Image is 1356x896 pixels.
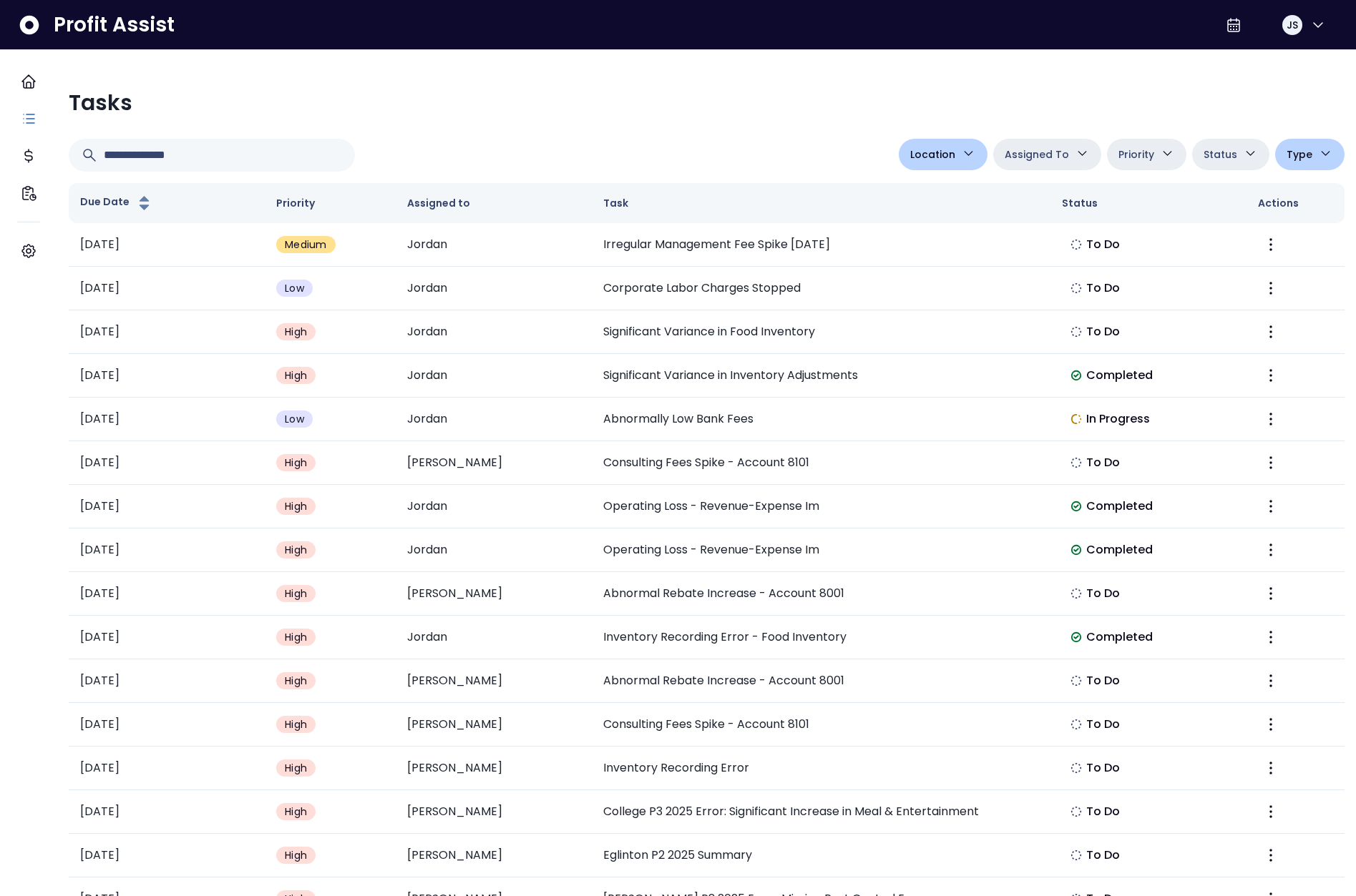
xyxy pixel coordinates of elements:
span: High [285,499,307,513]
svg: Search icon [81,147,98,164]
button: More [1258,755,1284,781]
span: Completed [1086,541,1153,558]
td: [DATE] [69,354,265,398]
td: [DATE] [69,223,265,267]
img: todo [1070,719,1082,730]
img: todo [1070,239,1082,250]
img: completed [1070,544,1082,556]
button: More [1258,319,1284,345]
td: [DATE] [69,310,265,354]
td: [PERSON_NAME] [396,572,592,616]
span: High [285,848,307,862]
span: High [285,630,307,644]
td: [DATE] [69,659,265,703]
button: More [1258,842,1284,868]
td: [DATE] [69,267,265,310]
span: Completed [1086,629,1153,646]
button: More [1258,581,1284,606]
td: Corporate Labor Charges Stopped [592,267,1050,310]
span: High [285,586,307,601]
td: Operating Loss - Revenue-Expense Im [592,528,1050,572]
th: Task [592,183,1050,223]
span: High [285,804,307,819]
h2: Tasks [69,90,132,116]
td: Jordan [396,528,592,572]
td: [PERSON_NAME] [396,659,592,703]
span: Low [285,412,304,426]
button: More [1258,232,1284,257]
td: [DATE] [69,747,265,790]
img: Not yet Started [1070,850,1082,861]
td: Operating Loss - Revenue-Expense Im [592,485,1050,528]
td: [PERSON_NAME] [396,441,592,485]
td: [DATE] [69,703,265,747]
td: Abnormally Low Bank Fees [592,398,1050,441]
td: Inventory Recording Error - Food Inventory [592,616,1050,659]
td: Jordan [396,310,592,354]
span: Status [1204,146,1237,163]
img: todo [1070,326,1082,338]
button: More [1258,450,1284,476]
td: Jordan [396,267,592,310]
button: More [1258,624,1284,650]
td: College P3 2025 Error: Significant Increase in Meal & Entertainment [592,790,1050,834]
td: [DATE] [69,616,265,659]
span: Medium [285,237,326,252]
span: To Do [1086,280,1121,297]
td: [PERSON_NAME] [396,790,592,834]
span: To Do [1086,803,1121,820]
td: [DATE] [69,398,265,441]
span: High [285,456,307,470]
img: todo [1070,762,1082,774]
span: To Do [1086,236,1121,253]
td: Inventory Recording Error [592,747,1050,790]
img: todo [1070,675,1082,686]
span: High [285,368,307,383]
button: More [1258,668,1284,694]
button: More [1258,363,1284,388]
span: Assigned To [1005,146,1069,163]
td: [DATE] [69,834,265,877]
button: More [1258,799,1284,824]
td: [DATE] [69,485,265,528]
span: Location [910,146,955,163]
td: Jordan [396,398,592,441]
img: completed [1070,631,1082,643]
span: To Do [1086,323,1121,340]
button: More [1258,712,1284,737]
span: Profit Assist [54,12,175,38]
button: Due Date [80,195,153,212]
img: todo [1070,457,1082,468]
span: High [285,325,307,339]
button: More [1258,493,1284,519]
td: Jordan [396,616,592,659]
td: Significant Variance in Inventory Adjustments [592,354,1050,398]
td: [PERSON_NAME] [396,747,592,790]
span: Type [1287,146,1312,163]
td: Irregular Management Fee Spike [DATE] [592,223,1050,267]
img: todo [1070,588,1082,599]
td: Jordan [396,223,592,267]
td: [DATE] [69,528,265,572]
td: [PERSON_NAME] [396,703,592,747]
td: Jordan [396,354,592,398]
span: High [285,761,307,775]
span: To Do [1086,759,1121,777]
span: JS [1287,18,1298,32]
th: Priority [265,183,396,223]
button: More [1258,406,1284,432]
img: todo [1070,282,1082,294]
span: High [285,717,307,732]
th: Actions [1247,183,1345,223]
td: Significant Variance in Food Inventory [592,310,1050,354]
span: To Do [1086,716,1121,733]
span: Completed [1086,367,1153,384]
td: Eglinton P2 2025 Summary [592,834,1050,877]
button: More [1258,537,1284,563]
td: Consulting Fees Spike - Account 8101 [592,703,1050,747]
span: Completed [1086,498,1153,515]
td: Jordan [396,485,592,528]
img: completed [1070,370,1082,381]
img: Not yet Started [1070,806,1082,817]
td: [DATE] [69,441,265,485]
